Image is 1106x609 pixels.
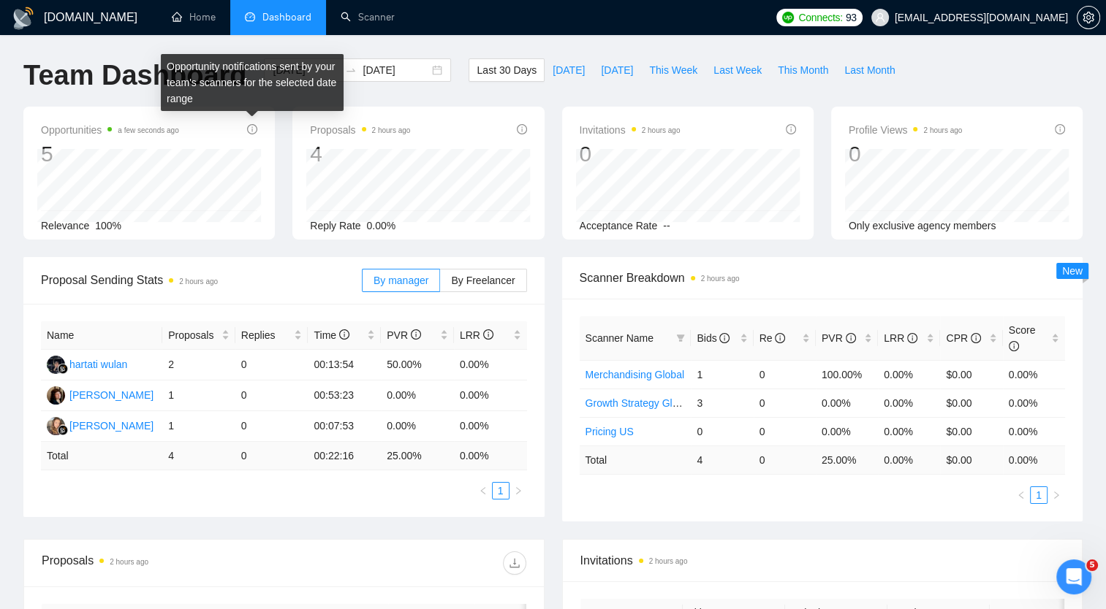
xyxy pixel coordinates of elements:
[1062,265,1083,277] span: New
[816,360,878,388] td: 100.00%
[946,332,980,344] span: CPR
[341,11,395,23] a: searchScanner
[47,419,154,431] a: NK[PERSON_NAME]
[161,54,344,111] div: Opportunity notifications sent by your team's scanners for the selected date range
[12,7,35,30] img: logo
[816,445,878,474] td: 25.00 %
[514,486,523,495] span: right
[580,121,681,139] span: Invitations
[345,64,357,76] span: to
[381,411,454,442] td: 0.00%
[308,411,381,442] td: 00:07:53
[1009,324,1036,352] span: Score
[691,388,753,417] td: 3
[940,417,1002,445] td: $0.00
[971,333,981,343] span: info-circle
[510,482,527,499] li: Next Page
[503,551,526,575] button: download
[580,269,1066,287] span: Scanner Breakdown
[162,380,235,411] td: 1
[580,445,692,474] td: Total
[235,321,308,350] th: Replies
[41,321,162,350] th: Name
[1056,559,1091,594] iframe: Intercom live chat
[374,275,428,286] span: By manager
[676,334,685,342] span: filter
[47,386,65,405] img: CM
[940,445,1002,474] td: $ 0.00
[451,275,515,286] span: By Freelancer
[691,445,753,474] td: 4
[454,380,527,411] td: 0.00%
[884,332,917,344] span: LRR
[649,62,697,78] span: This Week
[308,350,381,380] td: 00:13:54
[235,380,308,411] td: 0
[314,329,349,341] span: Time
[642,126,681,134] time: 2 hours ago
[381,442,454,470] td: 25.00 %
[247,124,257,134] span: info-circle
[580,220,658,231] span: Acceptance Rate
[719,333,730,343] span: info-circle
[381,380,454,411] td: 0.00%
[580,551,1065,570] span: Invitations
[849,220,996,231] span: Only exclusive agency members
[235,411,308,442] td: 0
[593,58,641,82] button: [DATE]
[844,62,895,78] span: Last Month
[663,220,670,231] span: --
[586,369,684,380] a: Merchandising Global
[816,388,878,417] td: 0.00%
[822,332,856,344] span: PVR
[849,121,963,139] span: Profile Views
[162,411,235,442] td: 1
[1048,486,1065,504] button: right
[308,380,381,411] td: 00:53:23
[493,483,509,499] a: 1
[310,140,410,168] div: 4
[460,329,493,341] span: LRR
[1048,486,1065,504] li: Next Page
[1086,559,1098,571] span: 5
[474,482,492,499] li: Previous Page
[262,11,311,23] span: Dashboard
[372,126,411,134] time: 2 hours ago
[23,58,246,93] h1: Team Dashboard
[95,220,121,231] span: 100%
[878,388,940,417] td: 0.00%
[69,418,154,434] div: [PERSON_NAME]
[162,321,235,350] th: Proposals
[878,417,940,445] td: 0.00%
[940,360,1002,388] td: $0.00
[878,445,940,474] td: 0.00 %
[1003,360,1065,388] td: 0.00%
[1003,445,1065,474] td: 0.00 %
[760,332,786,344] span: Re
[168,327,219,343] span: Proposals
[492,482,510,499] li: 1
[479,486,488,495] span: left
[517,124,527,134] span: info-circle
[907,333,917,343] span: info-circle
[697,332,730,344] span: Bids
[701,275,740,283] time: 2 hours ago
[713,62,762,78] span: Last Week
[42,551,284,575] div: Proposals
[504,557,526,569] span: download
[705,58,770,82] button: Last Week
[454,411,527,442] td: 0.00%
[586,332,654,344] span: Scanner Name
[940,388,1002,417] td: $0.00
[836,58,903,82] button: Last Month
[1030,486,1048,504] li: 1
[846,333,856,343] span: info-circle
[454,350,527,380] td: 0.00%
[754,360,816,388] td: 0
[41,220,89,231] span: Relevance
[798,9,842,26] span: Connects:
[775,333,785,343] span: info-circle
[469,58,545,82] button: Last 30 Days
[69,356,127,372] div: hartati wulan
[310,121,410,139] span: Proposals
